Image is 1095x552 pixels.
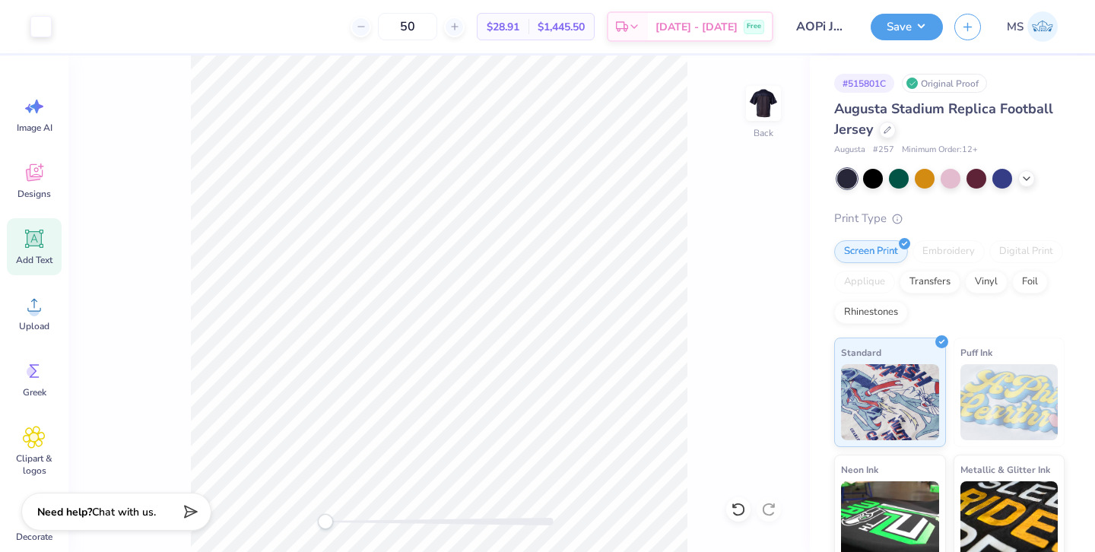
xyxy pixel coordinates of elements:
[1000,11,1065,42] a: MS
[912,240,985,263] div: Embroidery
[92,505,156,519] span: Chat with us.
[841,364,939,440] img: Standard
[834,240,908,263] div: Screen Print
[1012,271,1048,293] div: Foil
[487,19,519,35] span: $28.91
[960,344,992,360] span: Puff Ink
[655,19,738,35] span: [DATE] - [DATE]
[748,88,779,119] img: Back
[23,386,46,398] span: Greek
[902,74,987,93] div: Original Proof
[19,320,49,332] span: Upload
[17,188,51,200] span: Designs
[841,462,878,477] span: Neon Ink
[834,271,895,293] div: Applique
[17,122,52,134] span: Image AI
[873,144,894,157] span: # 257
[960,462,1050,477] span: Metallic & Glitter Ink
[834,74,894,93] div: # 515801C
[960,364,1058,440] img: Puff Ink
[834,210,1065,227] div: Print Type
[754,126,773,140] div: Back
[538,19,585,35] span: $1,445.50
[900,271,960,293] div: Transfers
[902,144,978,157] span: Minimum Order: 12 +
[9,452,59,477] span: Clipart & logos
[841,344,881,360] span: Standard
[989,240,1063,263] div: Digital Print
[16,254,52,266] span: Add Text
[834,144,865,157] span: Augusta
[16,531,52,543] span: Decorate
[378,13,437,40] input: – –
[1007,18,1024,36] span: MS
[834,100,1053,138] span: Augusta Stadium Replica Football Jersey
[1027,11,1058,42] img: Madeline Schoner
[37,505,92,519] strong: Need help?
[318,514,333,529] div: Accessibility label
[834,301,908,324] div: Rhinestones
[785,11,859,42] input: Untitled Design
[871,14,943,40] button: Save
[747,21,761,32] span: Free
[965,271,1008,293] div: Vinyl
